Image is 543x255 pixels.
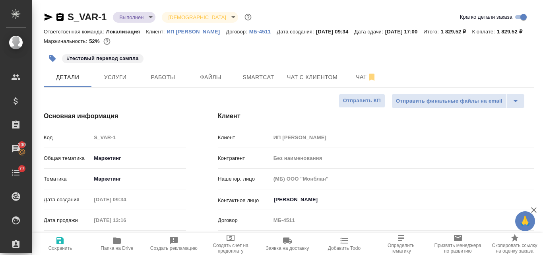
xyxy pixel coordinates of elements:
svg: Отписаться [367,72,376,82]
span: Определить тематику [377,243,425,254]
span: Кратко детали заказа [460,13,512,21]
p: Договор: [226,29,249,35]
p: Дата создания [44,196,91,204]
button: Выполнен [117,14,146,21]
p: МБ-4511 [249,29,277,35]
h4: Клиент [218,111,534,121]
span: Сохранить [48,245,72,251]
p: Общая тематика [44,154,91,162]
span: 🙏 [518,213,532,230]
button: Папка на Drive [89,233,145,255]
h4: Основная информация [44,111,186,121]
button: Скопировать ссылку [55,12,65,22]
div: Выполнен [113,12,155,23]
span: Отправить КП [343,96,381,105]
p: #тестовый перевод сэмпла [67,55,139,62]
p: Дата сдачи: [354,29,385,35]
span: Услуги [96,72,134,82]
a: 77 [2,163,30,183]
p: Итого: [423,29,440,35]
p: Клиент: [146,29,167,35]
a: 100 [2,139,30,159]
span: Отправить финальные файлы на email [396,97,502,106]
a: S_VAR-1 [68,12,107,22]
input: Пустое поле [271,152,534,164]
button: Отправить КП [339,94,385,108]
span: Создать рекламацию [150,245,198,251]
input: Пустое поле [91,132,186,143]
span: Скопировать ссылку на оценку заказа [491,243,538,254]
button: Призвать менеджера по развитию [429,233,486,255]
p: 1 829,52 ₽ [497,29,528,35]
p: ИП [PERSON_NAME] [167,29,226,35]
button: Определить тематику [372,233,429,255]
p: [DATE] 17:00 [385,29,424,35]
span: Призвать менеджера по развитию [434,243,481,254]
p: Договор [218,216,271,224]
p: Маржинальность: [44,38,89,44]
span: Создать счет на предоплату [207,243,254,254]
p: Дата создания: [277,29,316,35]
div: split button [392,94,525,108]
span: 100 [13,141,31,149]
p: 1 829,52 ₽ [441,29,472,35]
div: Маркетинг [91,152,186,165]
span: Добавить Todo [328,245,361,251]
span: 77 [14,165,29,173]
span: Чат с клиентом [287,72,337,82]
button: Доп статусы указывают на важность/срочность заказа [243,12,253,22]
span: Детали [48,72,87,82]
div: Выполнен [162,12,238,23]
a: МБ-4511 [249,28,277,35]
button: Сохранить [32,233,89,255]
button: Заявка на доставку [259,233,316,255]
p: Код [44,134,91,142]
p: Дата продажи [44,216,91,224]
button: [DEMOGRAPHIC_DATA] [166,14,228,21]
span: Работы [144,72,182,82]
p: Контактное лицо [218,197,271,204]
span: Smartcat [239,72,277,82]
p: Наше юр. лицо [218,175,271,183]
span: Заявка на доставку [266,245,309,251]
button: Отправить финальные файлы на email [392,94,507,108]
input: Пустое поле [91,194,161,205]
p: Контрагент [218,154,271,162]
button: Создать рекламацию [145,233,202,255]
button: Open [530,199,531,200]
input: Пустое поле [271,173,534,185]
div: Маркетинг [91,172,186,186]
p: [DATE] 09:34 [316,29,355,35]
input: Пустое поле [91,214,161,226]
button: Создать счет на предоплату [202,233,259,255]
button: Добавить тэг [44,50,61,67]
input: Пустое поле [271,214,534,226]
button: 🙏 [515,211,535,231]
p: 52% [89,38,101,44]
span: Папка на Drive [101,245,133,251]
p: Тематика [44,175,91,183]
span: Чат [347,72,385,82]
button: Скопировать ссылку для ЯМессенджера [44,12,53,22]
p: Локализация [106,29,146,35]
p: Клиент [218,134,271,142]
button: Скопировать ссылку на оценку заказа [486,233,543,255]
p: К оплате: [472,29,497,35]
p: Ответственная команда: [44,29,106,35]
input: Пустое поле [271,132,534,143]
button: Добавить Todo [316,233,372,255]
span: Файлы [192,72,230,82]
a: ИП [PERSON_NAME] [167,28,226,35]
